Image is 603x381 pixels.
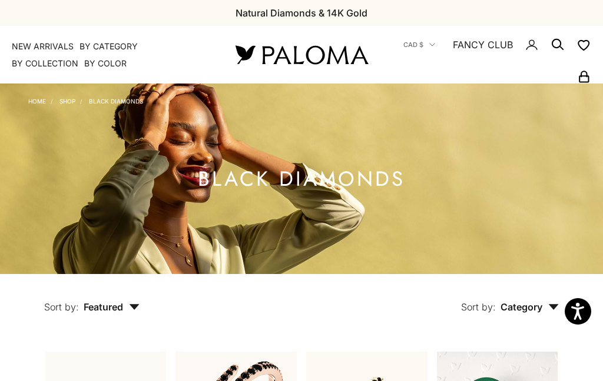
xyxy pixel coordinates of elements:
a: Black Diamonds [89,98,143,105]
h1: Black Diamonds [198,172,405,186]
span: Sort by: [44,301,79,313]
span: CAD $ [403,39,423,50]
span: Featured [84,301,140,313]
summary: By Color [84,58,127,69]
nav: Secondary navigation [396,26,591,83]
a: Shop [59,98,75,105]
span: Category [501,301,559,313]
summary: By Category [79,41,138,52]
a: Home [28,98,46,105]
span: Sort by: [461,301,496,313]
nav: Breadcrumb [28,95,143,105]
nav: Primary navigation [12,41,207,69]
summary: By Collection [12,58,78,69]
button: Sort by: Category [434,274,586,323]
a: FANCY CLUB [453,37,513,52]
button: Sort by: Featured [17,274,167,323]
a: NEW ARRIVALS [12,41,74,52]
p: Natural Diamonds & 14K Gold [236,5,367,21]
button: CAD $ [403,39,435,50]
